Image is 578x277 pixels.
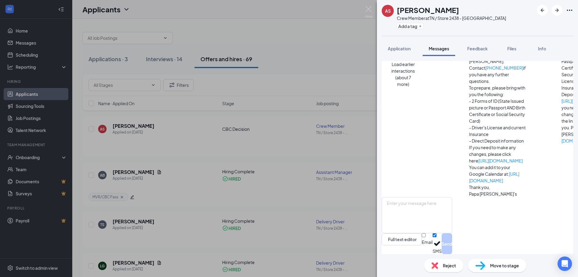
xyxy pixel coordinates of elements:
[469,184,526,190] p: Thank you,
[422,239,433,245] div: Email
[467,46,488,51] span: Feedback
[469,190,526,197] p: Papa [PERSON_NAME]'s
[490,262,519,269] span: Move to stage
[388,46,411,51] span: Application
[469,164,526,184] p: You can add it to your Google Calendar at:
[507,46,516,51] span: Files
[553,7,561,14] svg: ArrowRight
[469,124,526,137] p: - Driver's License and current Insurance
[382,233,422,245] button: Full text editorPen
[391,61,415,87] button: Load earlier interactions (about 7 more)
[469,38,526,84] p: This will be an onsite interview. Please proceed to [STREET_ADDRESS][PERSON_NAME]. Contact if you...
[443,262,456,269] span: Reject
[537,5,548,16] button: ArrowLeftNew
[478,158,523,163] a: [URL][DOMAIN_NAME]
[397,23,424,29] button: PlusAdd a tag
[469,144,526,164] p: If you need to make any changes, please click here
[442,233,452,254] button: Send
[433,233,437,237] input: SMS
[485,65,523,71] a: [PHONE_NUMBER]
[469,84,526,98] p: To prepare, please bring with you the following:
[469,98,526,124] p: - 2 Forms of ID (State Issued picture or Passport AND Birth Certificate or Social Security Card)
[429,46,449,51] span: Messages
[433,239,442,248] svg: Checkmark
[552,5,562,16] button: ArrowRight
[433,248,442,254] div: SMS
[469,137,526,144] p: - Direct Deposit information
[558,257,572,271] div: Open Intercom Messenger
[397,15,506,21] div: Crew Member at TN / Store 2438 - [GEOGRAPHIC_DATA]
[538,46,546,51] span: Info
[566,7,573,14] svg: Ellipses
[385,8,391,14] div: AS
[397,5,459,15] h1: [PERSON_NAME]
[418,24,422,28] svg: Plus
[539,7,546,14] svg: ArrowLeftNew
[422,233,426,237] input: Email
